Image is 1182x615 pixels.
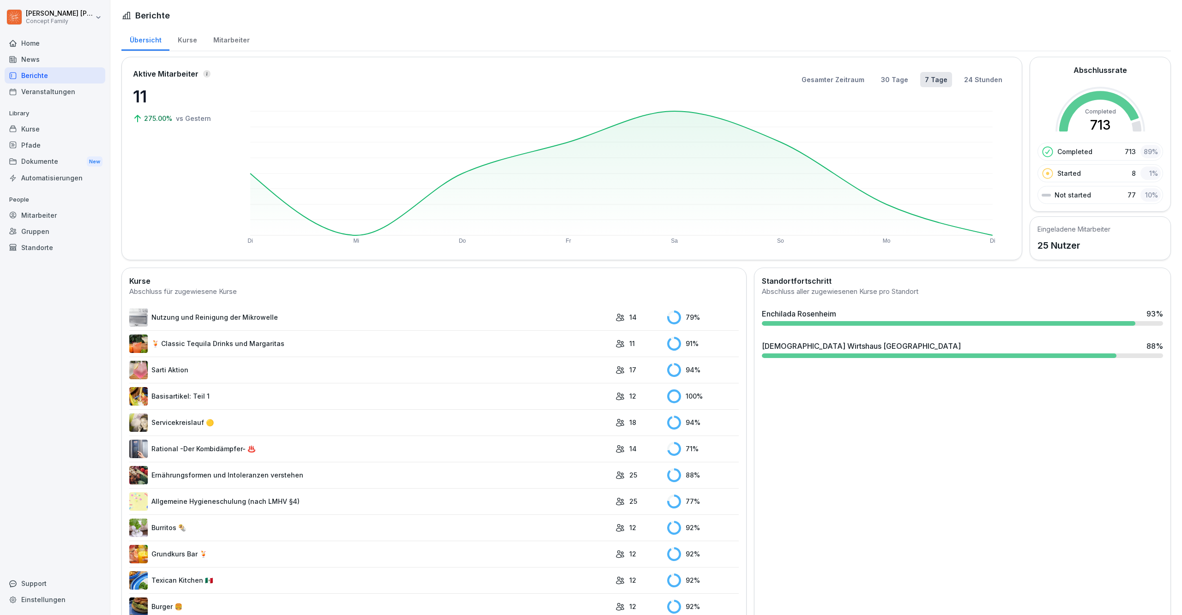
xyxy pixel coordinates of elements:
[629,549,636,559] p: 12
[629,602,636,611] p: 12
[1073,65,1127,76] h2: Abschlussrate
[758,305,1167,329] a: Enchilada Rosenheim93%
[144,113,174,123] p: 275.00%
[629,391,636,401] p: 12
[5,84,105,100] a: Veranstaltungen
[459,238,466,244] text: Do
[876,72,913,87] button: 30 Tage
[629,339,635,348] p: 11
[1037,224,1110,234] h5: Eingeladene Mitarbeiter
[1128,190,1136,200] p: 77
[129,413,148,432] img: v87k9k5isnb6jqloy4jwk1in.png
[135,9,170,22] h1: Berichte
[129,519,611,537] a: Burritos 🌯
[667,495,739,508] div: 77 %
[5,153,105,170] a: DokumenteNew
[5,575,105,591] div: Support
[5,170,105,186] div: Automatisierungen
[129,545,611,563] a: Grundkurs Bar 🍹
[762,308,836,319] div: Enchilada Rosenheim
[5,591,105,608] a: Einstellungen
[667,600,739,614] div: 92 %
[883,238,891,244] text: Mo
[5,239,105,256] a: Standorte
[667,442,739,456] div: 71 %
[1146,340,1163,352] div: 88 %
[1132,168,1136,178] p: 8
[629,418,636,427] p: 18
[129,361,611,379] a: Sarti Aktion
[629,365,636,375] p: 17
[5,153,105,170] div: Dokumente
[129,361,148,379] img: q0q559oa0uxor67ynhkb83qw.png
[129,466,148,484] img: bdidfg6e4ofg5twq7n4gd52h.png
[129,413,611,432] a: Servicekreislauf 🟡
[667,521,739,535] div: 92 %
[1057,168,1081,178] p: Started
[667,310,739,324] div: 79 %
[5,121,105,137] div: Kurse
[797,72,869,87] button: Gesamter Zeitraum
[26,10,93,18] p: [PERSON_NAME] [PERSON_NAME]
[758,337,1167,362] a: [DEMOGRAPHIC_DATA] Wirtshaus [GEOGRAPHIC_DATA]88%
[353,238,359,244] text: Mi
[959,72,1007,87] button: 24 Stunden
[129,334,611,353] a: 🍹 Classic Tequila Drinks und Margaritas
[129,571,148,590] img: vmbwvq9f13krama3zjsomlgn.png
[205,27,258,51] a: Mitarbeiter
[5,51,105,67] a: News
[629,575,636,585] p: 12
[629,496,637,506] p: 25
[121,27,169,51] a: Übersicht
[133,68,199,79] p: Aktive Mitarbeiter
[762,275,1163,287] h2: Standortfortschritt
[129,492,148,511] img: keporxd7e2fe1yz451s804y5.png
[762,340,961,352] div: [DEMOGRAPHIC_DATA] Wirtshaus [GEOGRAPHIC_DATA]
[1057,147,1092,156] p: Completed
[1146,308,1163,319] div: 93 %
[129,440,611,458] a: Rational -Der Kombidämpfer- ♨️
[129,387,148,406] img: vl10squk9nhs2w7y6yyq5aqw.png
[129,334,148,353] img: w6z44imirsf58l7dk7m6l48m.png
[129,308,611,327] a: Nutzung und Reinigung der Mikrowelle
[169,27,205,51] a: Kurse
[87,156,103,167] div: New
[990,238,995,244] text: Di
[920,72,952,87] button: 7 Tage
[247,238,253,244] text: Di
[629,470,637,480] p: 25
[629,312,637,322] p: 14
[129,519,148,537] img: dxd8s47rr9jhvw0kot1muhqy.png
[5,192,105,207] p: People
[5,223,105,239] a: Gruppen
[667,363,739,377] div: 94 %
[129,440,148,458] img: przilfagqu39ul8e09m81im9.png
[129,387,611,406] a: Basisartikel: Teil 1
[129,492,611,511] a: Allgemeine Hygieneschulung (nach LMHV §4)
[133,84,225,109] p: 11
[5,137,105,153] a: Pfade
[129,545,148,563] img: jc1ievjb437pynzz13nfszya.png
[5,67,105,84] a: Berichte
[129,308,148,327] img: h1lolpoaabqe534qsg7vh4f7.png
[5,207,105,223] a: Mitarbeiter
[26,18,93,24] p: Concept Family
[129,466,611,484] a: Ernährungsformen und Intoleranzen verstehen
[762,287,1163,297] div: Abschluss aller zugewiesenen Kurse pro Standort
[5,106,105,121] p: Library
[129,287,739,297] div: Abschluss für zugewiesene Kurse
[667,573,739,587] div: 92 %
[176,113,211,123] p: vs Gestern
[5,35,105,51] a: Home
[629,523,636,532] p: 12
[667,468,739,482] div: 88 %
